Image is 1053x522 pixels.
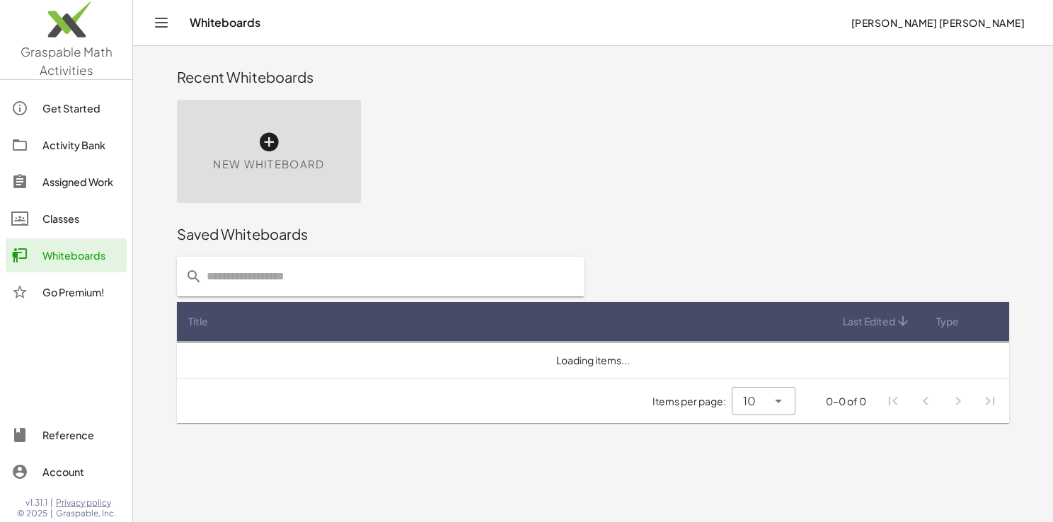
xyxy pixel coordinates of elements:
a: Get Started [6,91,127,125]
a: Reference [6,418,127,452]
span: Items per page: [652,394,732,409]
nav: Pagination Navigation [877,385,1006,417]
a: Assigned Work [6,165,127,199]
span: © 2025 [17,508,47,519]
div: Whiteboards [42,247,121,264]
span: | [50,497,53,509]
span: Last Edited [843,314,895,329]
div: 0-0 of 0 [826,394,866,409]
span: New Whiteboard [213,156,324,173]
div: Account [42,463,121,480]
button: Toggle navigation [150,11,173,34]
div: Get Started [42,100,121,117]
div: Activity Bank [42,137,121,153]
i: prepended action [185,268,202,285]
span: Title [188,314,208,329]
td: Loading items... [177,342,1009,378]
div: Recent Whiteboards [177,67,1009,87]
span: Type [936,314,959,329]
span: [PERSON_NAME] [PERSON_NAME] [851,16,1025,29]
span: Graspable, Inc. [56,508,116,519]
a: Activity Bank [6,128,127,162]
a: Whiteboards [6,238,127,272]
a: Classes [6,202,127,236]
span: 10 [743,393,756,410]
div: Assigned Work [42,173,121,190]
span: Graspable Math Activities [21,44,113,78]
div: Go Premium! [42,284,121,301]
span: | [50,508,53,519]
div: Classes [42,210,121,227]
a: Account [6,455,127,489]
div: Saved Whiteboards [177,224,1009,244]
a: Privacy policy [56,497,116,509]
button: [PERSON_NAME] [PERSON_NAME] [839,10,1036,35]
div: Reference [42,427,121,443]
span: v1.31.1 [25,497,47,509]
